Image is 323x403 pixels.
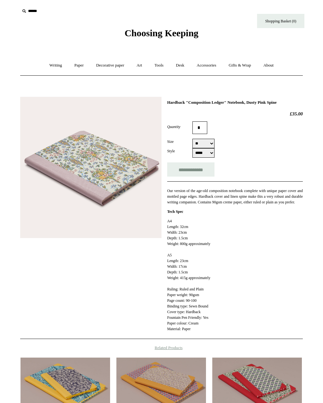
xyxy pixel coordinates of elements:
h2: £35.00 [167,111,303,117]
span: Choosing Keeping [125,28,198,38]
p: A4 Length: 32cm Width: 23cm Depth: 1.5cm Weight: 800g approximately A5 Length: 23cm Width: 17cm D... [167,218,303,332]
strong: Tech Spec [167,209,183,214]
a: Writing [44,57,68,74]
h1: Hardback "Composition Ledger" Notebook, Dusty Pink Spine [167,100,303,105]
a: Shopping Basket (0) [257,14,304,28]
a: Accessories [191,57,222,74]
h4: Related Products [4,345,319,350]
p: Our version of the age-old composition notebook complete with unique paper cover and mottled page... [167,188,303,205]
a: Paper [69,57,90,74]
img: Hardback "Composition Ledger" Notebook, Dusty Pink Spine [20,97,161,238]
a: About [258,57,279,74]
a: Gifts & Wrap [223,57,257,74]
a: Desk [170,57,190,74]
label: Size [167,139,192,144]
label: Style [167,148,192,154]
a: Decorative paper [91,57,130,74]
a: Art [131,57,148,74]
a: Choosing Keeping [125,33,198,37]
label: Quantity [167,124,192,130]
a: Tools [149,57,169,74]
